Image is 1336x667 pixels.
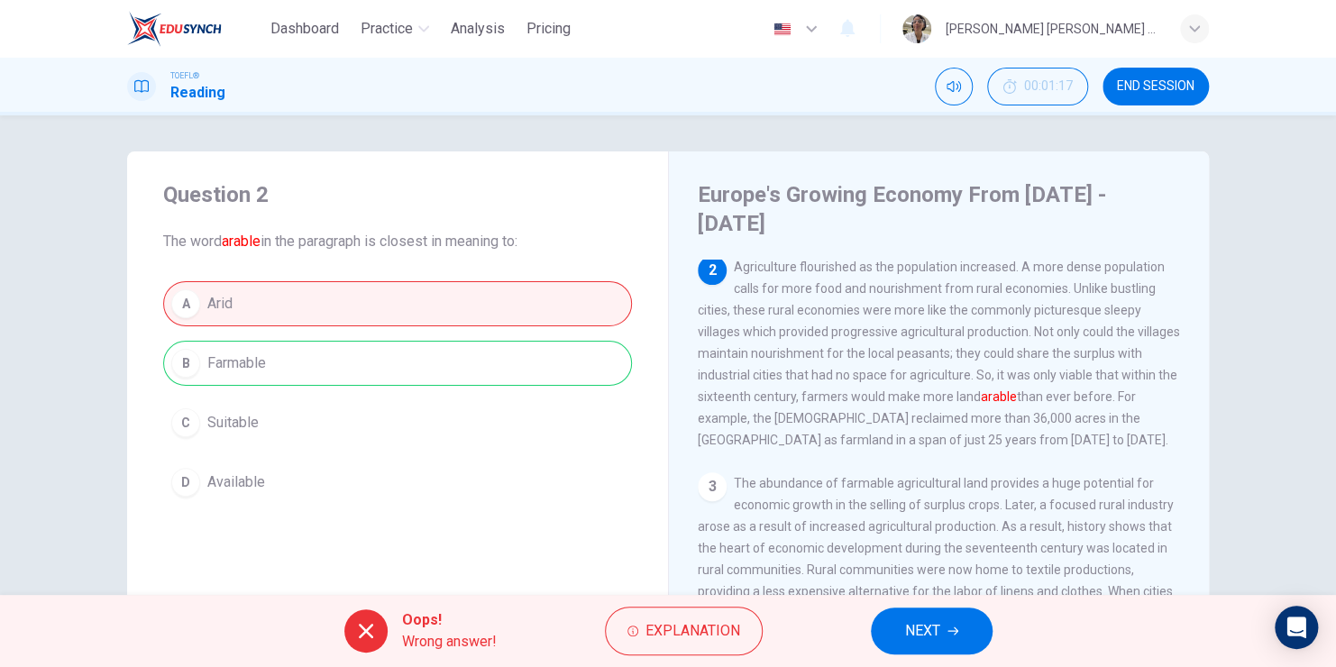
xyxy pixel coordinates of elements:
div: [PERSON_NAME] [PERSON_NAME] [PERSON_NAME] [946,18,1158,40]
span: Pricing [526,18,571,40]
span: Dashboard [270,18,339,40]
div: Open Intercom Messenger [1275,606,1318,649]
a: EduSynch logo [127,11,263,47]
span: Oops! [402,609,497,631]
button: 00:01:17 [987,68,1088,105]
span: TOEFL® [170,69,199,82]
h1: Reading [170,82,225,104]
button: NEXT [871,608,993,654]
font: arable [222,233,261,250]
img: EduSynch logo [127,11,222,47]
div: 2 [698,256,727,285]
span: Explanation [645,618,740,644]
div: Hide [987,68,1088,105]
button: Pricing [519,13,578,45]
span: Agriculture flourished as the population increased. A more dense population calls for more food a... [698,260,1180,447]
span: Wrong answer! [402,631,497,653]
span: END SESSION [1117,79,1194,94]
span: Practice [361,18,413,40]
button: Explanation [605,607,763,655]
button: Practice [353,13,436,45]
h4: Europe's Growing Economy From [DATE] - [DATE] [698,180,1176,238]
img: Profile picture [902,14,931,43]
span: 00:01:17 [1024,79,1073,94]
img: en [771,23,793,36]
span: Analysis [451,18,505,40]
span: The abundance of farmable agricultural land provides a huge potential for economic growth in the ... [698,476,1174,663]
span: The word in the paragraph is closest in meaning to: [163,231,632,252]
button: Dashboard [263,13,346,45]
button: Analysis [444,13,512,45]
div: Mute [935,68,973,105]
span: NEXT [905,618,940,644]
button: END SESSION [1103,68,1209,105]
font: arable [981,389,1017,404]
h4: Question 2 [163,180,632,209]
div: 3 [698,472,727,501]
